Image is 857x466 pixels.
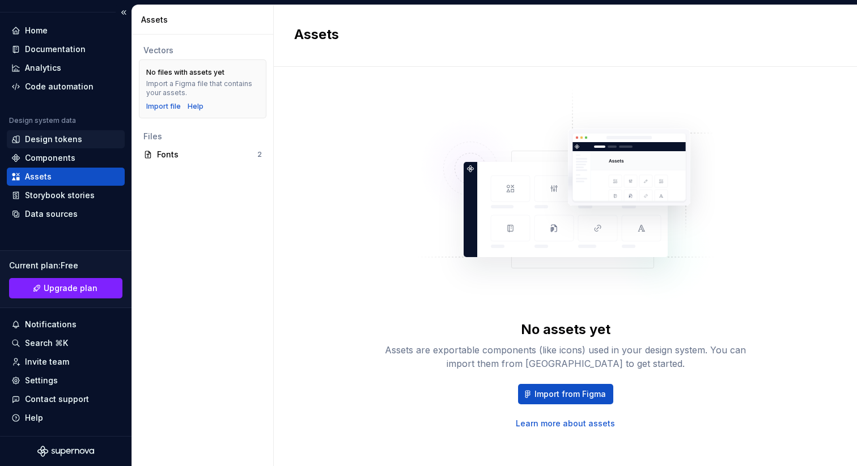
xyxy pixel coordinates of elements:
a: Storybook stories [7,186,125,204]
div: Vectors [143,45,262,56]
button: Help [7,409,125,427]
div: No files with assets yet [146,68,224,77]
a: Home [7,22,125,40]
a: Fonts2 [139,146,266,164]
div: 2 [257,150,262,159]
button: Contact support [7,390,125,408]
div: Help [25,412,43,424]
div: Settings [25,375,58,386]
div: Notifications [25,319,77,330]
button: Notifications [7,315,125,334]
h2: Assets [294,25,823,44]
a: Assets [7,168,125,186]
a: Analytics [7,59,125,77]
div: Storybook stories [25,190,95,201]
div: Assets [141,14,269,25]
a: Design tokens [7,130,125,148]
div: Fonts [157,149,257,160]
div: Design tokens [25,134,82,145]
div: Search ⌘K [25,337,68,349]
a: Documentation [7,40,125,58]
div: Design system data [9,116,76,125]
div: Current plan : Free [9,260,122,271]
a: Help [188,102,203,111]
button: Import file [146,102,181,111]
svg: Supernova Logo [37,446,94,457]
div: Invite team [25,356,69,367]
div: Contact support [25,394,89,405]
a: Settings [7,371,125,390]
a: Upgrade plan [9,278,122,298]
button: Search ⌘K [7,334,125,352]
div: Import a Figma file that contains your assets. [146,79,259,97]
a: Learn more about assets [516,418,615,429]
div: Assets [25,171,52,182]
div: Home [25,25,48,36]
div: No assets yet [521,320,610,339]
span: Import from Figma [534,388,606,400]
a: Invite team [7,353,125,371]
div: Analytics [25,62,61,74]
a: Code automation [7,78,125,96]
a: Components [7,149,125,167]
div: Data sources [25,208,78,220]
span: Upgrade plan [44,283,97,294]
div: Components [25,152,75,164]
div: Documentation [25,44,86,55]
button: Import from Figma [518,384,613,404]
a: Data sources [7,205,125,223]
div: Files [143,131,262,142]
div: Code automation [25,81,94,92]
div: Assets are exportable components (like icons) used in your design system. You can import them fro... [384,343,747,370]
button: Collapse sidebar [116,5,131,20]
